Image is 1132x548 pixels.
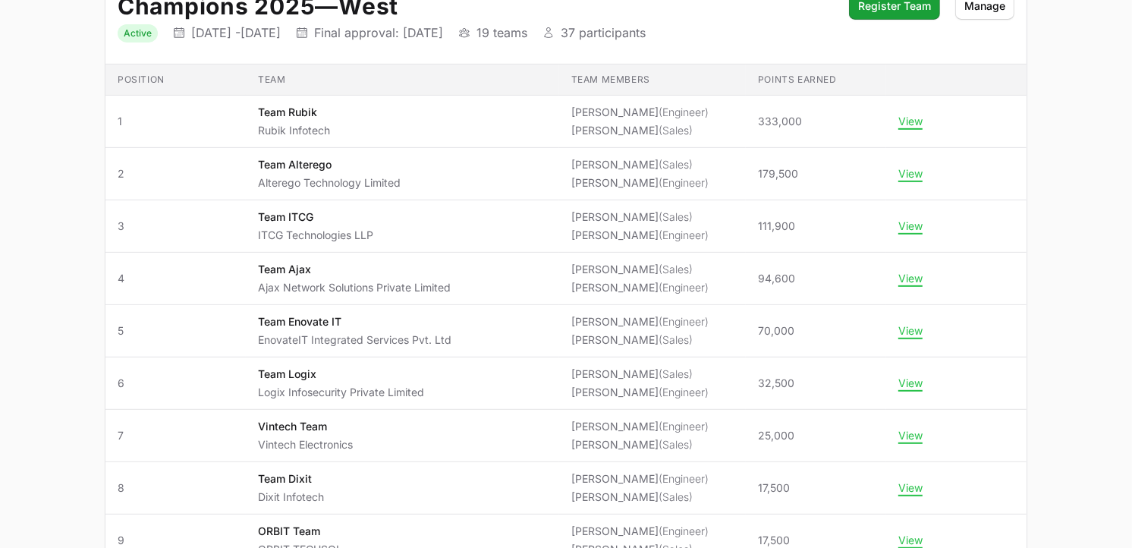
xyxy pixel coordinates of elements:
[758,166,798,181] span: 179,500
[758,533,790,548] span: 17,500
[571,419,709,434] li: [PERSON_NAME]
[571,314,709,329] li: [PERSON_NAME]
[258,419,353,434] p: Vintech Team
[258,228,373,243] p: ITCG Technologies LLP
[659,315,709,328] span: (Engineer)
[258,471,324,487] p: Team Dixit
[758,428,794,443] span: 25,000
[898,481,923,495] button: View
[659,176,709,189] span: (Engineer)
[258,157,401,172] p: Team Alterego
[561,25,646,40] p: 37 participants
[118,166,234,181] span: 2
[758,376,794,391] span: 32,500
[659,263,693,276] span: (Sales)
[191,25,281,40] p: [DATE] - [DATE]
[118,480,234,496] span: 8
[258,280,451,295] p: Ajax Network Solutions Private Limited
[118,114,234,129] span: 1
[559,65,746,96] th: Team members
[571,524,709,539] li: [PERSON_NAME]
[118,323,234,339] span: 5
[571,123,709,138] li: [PERSON_NAME]
[571,262,709,277] li: [PERSON_NAME]
[258,105,330,120] p: Team Rubik
[758,323,794,339] span: 70,000
[659,333,693,346] span: (Sales)
[258,262,451,277] p: Team Ajax
[659,524,709,537] span: (Engineer)
[246,65,559,96] th: Team
[258,437,353,452] p: Vintech Electronics
[571,471,709,487] li: [PERSON_NAME]
[571,437,709,452] li: [PERSON_NAME]
[571,228,709,243] li: [PERSON_NAME]
[571,209,709,225] li: [PERSON_NAME]
[659,106,709,118] span: (Engineer)
[659,490,693,503] span: (Sales)
[258,209,373,225] p: Team ITCG
[898,324,923,338] button: View
[258,385,424,400] p: Logix Infosecurity Private Limited
[118,428,234,443] span: 7
[258,332,451,348] p: EnovateIT Integrated Services Pvt. Ltd
[118,533,234,548] span: 9
[571,175,709,191] li: [PERSON_NAME]
[898,167,923,181] button: View
[258,123,330,138] p: Rubik Infotech
[898,219,923,233] button: View
[758,114,802,129] span: 333,000
[118,219,234,234] span: 3
[898,115,923,128] button: View
[898,534,923,547] button: View
[659,281,709,294] span: (Engineer)
[571,105,709,120] li: [PERSON_NAME]
[659,158,693,171] span: (Sales)
[571,490,709,505] li: [PERSON_NAME]
[758,271,795,286] span: 94,600
[659,386,709,398] span: (Engineer)
[571,385,709,400] li: [PERSON_NAME]
[571,280,709,295] li: [PERSON_NAME]
[314,25,443,40] p: Final approval: [DATE]
[258,367,424,382] p: Team Logix
[659,438,693,451] span: (Sales)
[659,228,709,241] span: (Engineer)
[476,25,527,40] p: 19 teams
[258,314,451,329] p: Team Enovate IT
[898,376,923,390] button: View
[571,367,709,382] li: [PERSON_NAME]
[659,420,709,433] span: (Engineer)
[746,65,886,96] th: Points earned
[659,124,693,137] span: (Sales)
[898,272,923,285] button: View
[659,472,709,485] span: (Engineer)
[571,332,709,348] li: [PERSON_NAME]
[118,271,234,286] span: 4
[758,480,790,496] span: 17,500
[659,367,693,380] span: (Sales)
[258,524,342,539] p: ORBIT Team
[118,376,234,391] span: 6
[258,490,324,505] p: Dixit Infotech
[758,219,795,234] span: 111,900
[258,175,401,191] p: Alterego Technology Limited
[571,157,709,172] li: [PERSON_NAME]
[105,65,246,96] th: Position
[898,429,923,442] button: View
[659,210,693,223] span: (Sales)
